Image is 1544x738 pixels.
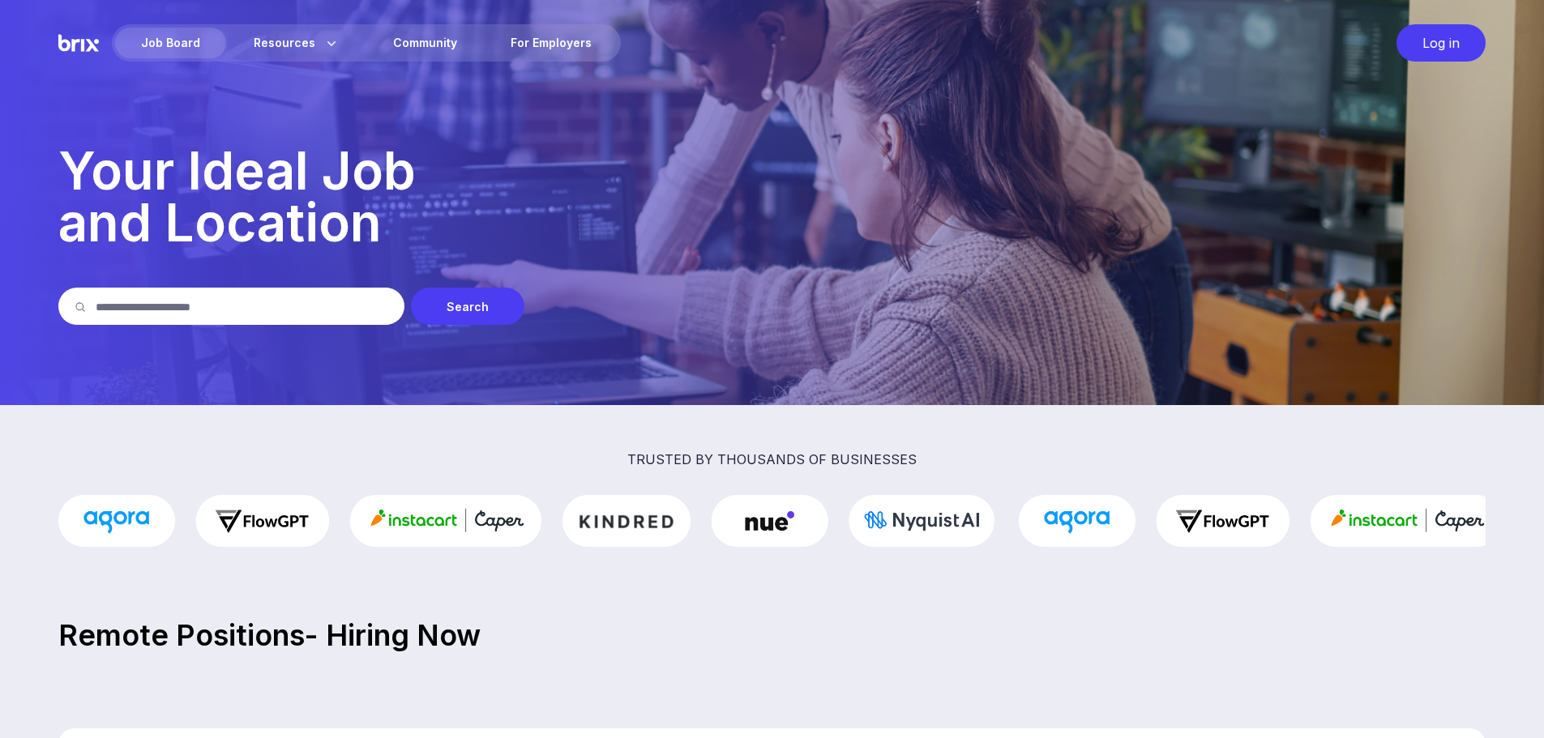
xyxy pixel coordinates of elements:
a: For Employers [485,28,618,58]
p: Your Ideal Job and Location [58,145,1486,249]
div: Log in [1396,24,1486,62]
a: Log in [1388,24,1486,62]
div: Search [411,288,524,325]
img: Brix Logo [58,24,99,62]
div: Job Board [115,28,226,58]
div: Resources [228,28,366,58]
a: Community [367,28,483,58]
